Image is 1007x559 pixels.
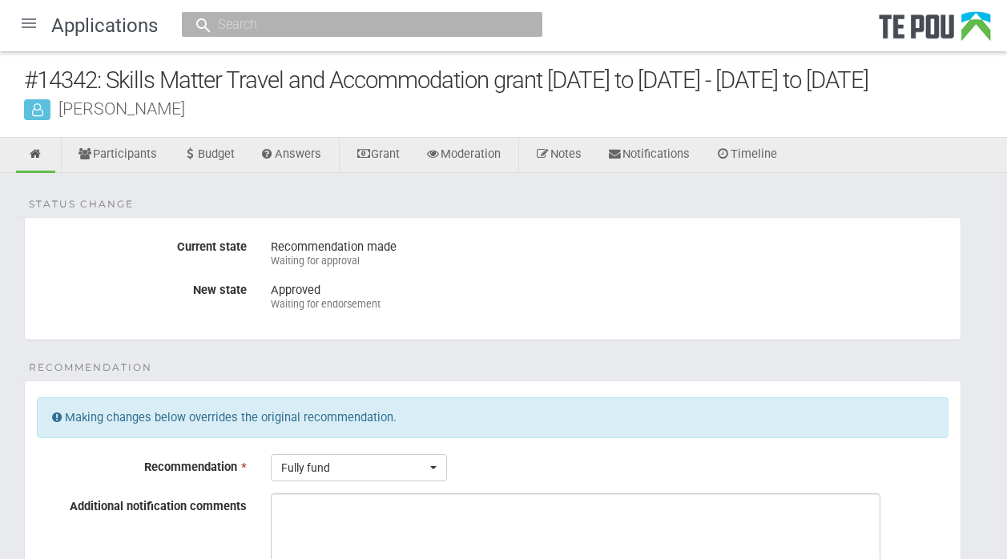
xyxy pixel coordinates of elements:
div: Recommendation made [271,239,949,269]
div: Approved [271,283,949,312]
div: Waiting for approval [271,254,949,268]
span: Recommendation [144,460,237,474]
a: Moderation [413,138,513,173]
div: Making changes below overrides the original recommendation. [37,397,949,437]
input: Search [213,16,495,33]
a: Notifications [595,138,702,173]
div: #14342: Skills Matter Travel and Accommodation grant [DATE] to [DATE] - [DATE] to [DATE] [24,63,1007,98]
span: Recommendation [29,360,152,375]
a: Participants [66,138,169,173]
a: Grant [344,138,412,173]
span: Status change [29,197,134,211]
a: Answers [248,138,334,173]
label: Current state [25,234,259,254]
span: Fully fund [281,460,426,476]
label: New state [25,277,259,297]
div: Waiting for endorsement [271,297,949,312]
a: Budget [171,138,247,173]
a: Notes [523,138,594,173]
a: Timeline [703,138,789,173]
div: [PERSON_NAME] [24,100,1007,117]
button: Fully fund [271,454,447,481]
span: Additional notification comments [70,499,247,513]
